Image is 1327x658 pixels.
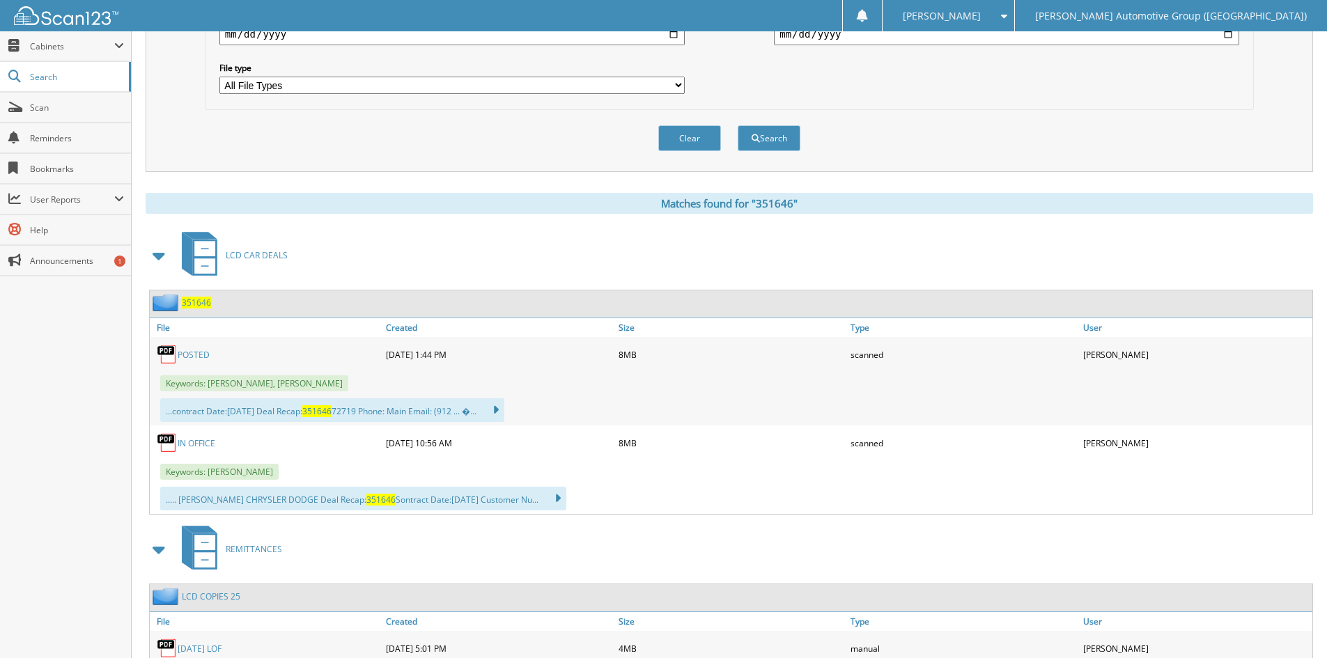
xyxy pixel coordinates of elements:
a: REMITTANCES [173,522,282,577]
img: PDF.png [157,344,178,365]
a: User [1080,318,1312,337]
a: LCD COPIES 25 [182,590,240,602]
span: Keywords: [PERSON_NAME] [160,464,279,480]
a: LCD CAR DEALS [173,228,288,283]
a: File [150,318,382,337]
div: Matches found for "351646" [146,193,1313,214]
a: Created [382,318,615,337]
div: [PERSON_NAME] [1080,429,1312,457]
a: [DATE] LOF [178,643,222,655]
span: Bookmarks [30,163,124,175]
a: Created [382,612,615,631]
div: [DATE] 10:56 AM [382,429,615,457]
span: 351646 [366,494,396,506]
span: Announcements [30,255,124,267]
a: User [1080,612,1312,631]
img: folder2.png [153,294,182,311]
a: 351646 [182,297,211,308]
span: [PERSON_NAME] [903,12,981,20]
img: scan123-logo-white.svg [14,6,118,25]
span: LCD CAR DEALS [226,249,288,261]
a: Type [847,318,1080,337]
span: Reminders [30,132,124,144]
span: REMITTANCES [226,543,282,555]
button: Search [738,125,800,151]
span: Help [30,224,124,236]
span: Keywords: [PERSON_NAME], [PERSON_NAME] [160,375,348,391]
button: Clear [658,125,721,151]
div: ..... [PERSON_NAME] CHRYSLER DODGE Deal Recap: Sontract Date:[DATE] Customer Nu... [160,487,566,510]
span: User Reports [30,194,114,205]
div: [PERSON_NAME] [1080,340,1312,368]
span: 351646 [302,405,332,417]
span: Cabinets [30,40,114,52]
label: File type [219,62,685,74]
img: PDF.png [157,432,178,453]
a: IN OFFICE [178,437,215,449]
div: 1 [114,256,125,267]
a: Size [615,318,848,337]
span: Scan [30,102,124,113]
a: POSTED [178,349,210,361]
div: [DATE] 1:44 PM [382,340,615,368]
div: scanned [847,340,1080,368]
input: start [219,23,685,45]
input: end [774,23,1239,45]
div: 8MB [615,340,848,368]
img: folder2.png [153,588,182,605]
a: Type [847,612,1080,631]
div: scanned [847,429,1080,457]
div: 8MB [615,429,848,457]
a: File [150,612,382,631]
a: Size [615,612,848,631]
iframe: Chat Widget [1257,591,1327,658]
span: Search [30,71,122,83]
span: [PERSON_NAME] Automotive Group ([GEOGRAPHIC_DATA]) [1035,12,1307,20]
div: ...contract Date:[DATE] Deal Recap: 72719 Phone: Main Email: (912 ... �... [160,398,504,422]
